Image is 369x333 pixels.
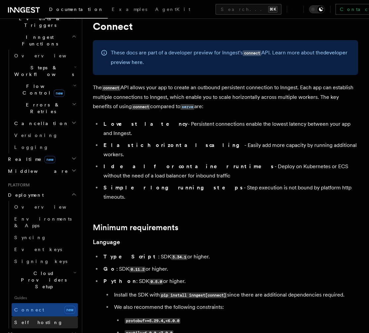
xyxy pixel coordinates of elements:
[108,2,151,18] a: Examples
[12,101,72,115] span: Errors & Retries
[12,303,78,316] a: Connectnew
[12,293,78,303] span: Guides
[155,7,190,12] span: AgentKit
[103,266,116,272] strong: Go
[5,182,30,188] span: Platform
[5,201,78,328] div: Deployment
[12,129,78,141] a: Versioning
[5,50,78,153] div: Inngest Functions
[5,15,72,29] span: Events & Triggers
[103,163,275,169] strong: Ideal for container runtimes
[93,20,358,32] h1: Connect
[112,290,358,300] li: Install the SDK with since there are additional dependencies required.
[14,204,83,210] span: Overview
[111,48,350,67] p: These docs are part of a developer preview for Inngest's API. Learn more about the .
[14,247,62,252] span: Event keys
[103,121,188,127] strong: Lowest latency
[93,237,120,247] a: Language
[5,192,44,198] span: Deployment
[14,307,44,312] span: Connect
[12,50,78,62] a: Overview
[12,62,78,80] button: Steps & Workflows
[112,7,147,12] span: Examples
[101,119,358,138] li: - Persistent connections enable the lowest latency between your app and Inngest.
[125,318,180,324] code: protobuf>=5.29.4,<6.0.0
[44,156,55,163] span: new
[309,5,325,13] button: Toggle dark mode
[101,252,358,262] li: : SDK or higher.
[180,104,194,110] code: serve
[14,133,58,138] span: Versioning
[132,104,150,110] code: connect
[103,253,158,260] strong: TypeScript
[12,64,74,78] span: Steps & Workflows
[12,80,78,99] button: Flow Controlnew
[14,216,72,228] span: Environments & Apps
[12,99,78,117] button: Errors & Retries
[5,165,78,177] button: Middleware
[101,141,358,159] li: - Easily add more capacity by running additional workers.
[5,34,72,47] span: Inngest Functions
[93,223,178,232] a: Minimum requirements
[149,279,163,285] code: 0.5.0
[5,189,78,201] button: Deployment
[12,255,78,267] a: Signing keys
[14,53,83,58] span: Overview
[215,4,281,15] button: Search...⌘K
[12,267,78,293] button: Cloud Providers Setup
[49,7,104,12] span: Documentation
[12,316,78,328] a: Self hosting
[103,142,244,148] strong: Elastic horizontal scaling
[12,243,78,255] a: Event keys
[103,184,244,191] strong: Simpler long running steps
[102,85,120,91] code: connect
[171,254,187,260] code: 3.34.1
[180,103,194,109] a: serve
[5,13,78,31] button: Events & Triggers
[12,141,78,153] a: Logging
[243,50,261,56] code: connect
[5,168,68,174] span: Middleware
[14,235,46,240] span: Syncing
[12,117,78,129] button: Cancellation
[101,183,358,202] li: - Step execution is not bound by platform http timeouts.
[12,213,78,232] a: Environments & Apps
[151,2,194,18] a: AgentKit
[101,264,358,274] li: : SDK or higher.
[12,120,69,127] span: Cancellation
[12,232,78,243] a: Syncing
[93,83,358,111] p: The API allows your app to create an outbound persistent connection to Inngest. Each app can esta...
[12,201,78,213] a: Overview
[14,145,49,150] span: Logging
[64,306,75,314] span: new
[12,83,73,96] span: Flow Control
[160,293,227,298] code: pip install inngest[connect]
[129,267,146,272] code: 0.11.2
[12,270,73,290] span: Cloud Providers Setup
[14,320,63,325] span: Self hosting
[45,2,108,19] a: Documentation
[268,6,277,13] kbd: ⌘K
[5,31,78,50] button: Inngest Functions
[5,156,55,163] span: Realtime
[101,162,358,180] li: - Deploy on Kubernetes or ECS without the need of a load balancer for inbound traffic
[5,153,78,165] button: Realtimenew
[14,259,67,264] span: Signing keys
[103,278,136,284] strong: Python
[54,90,65,97] span: new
